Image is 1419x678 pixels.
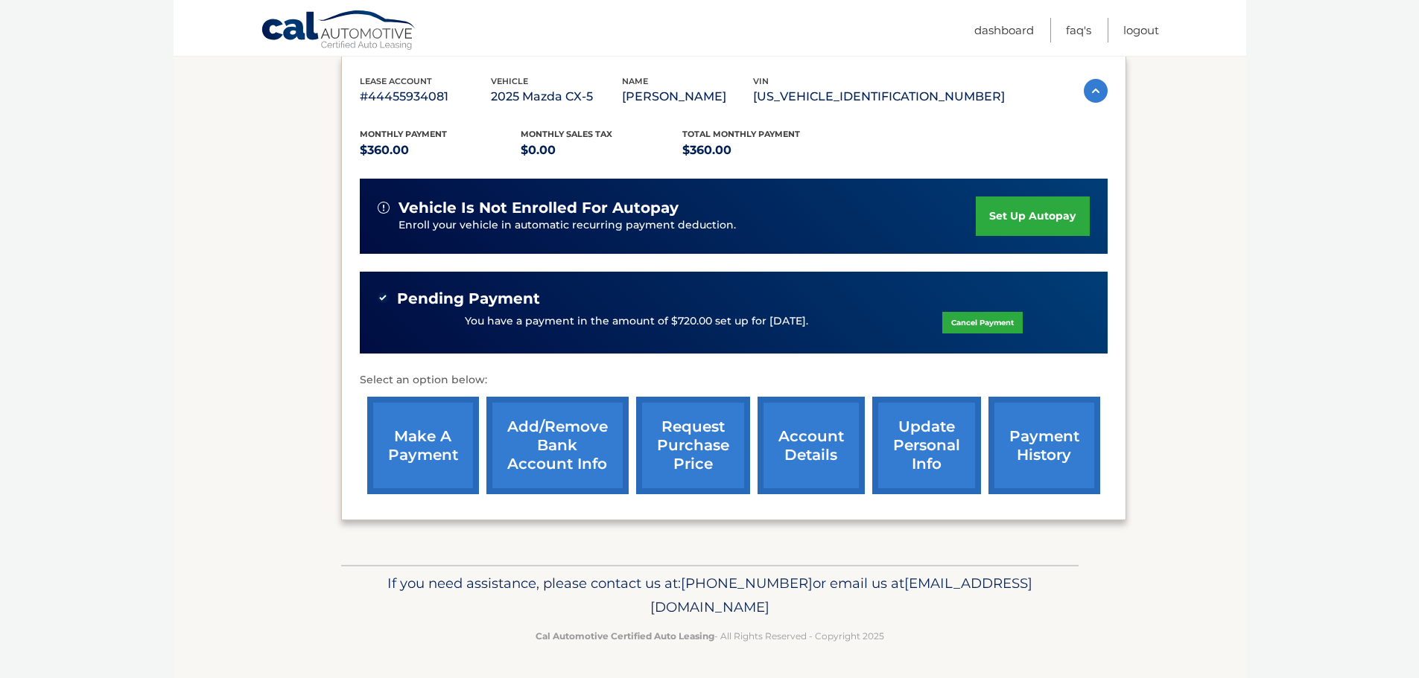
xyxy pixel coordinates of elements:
[486,397,629,494] a: Add/Remove bank account info
[974,18,1034,42] a: Dashboard
[1123,18,1159,42] a: Logout
[465,313,808,330] p: You have a payment in the amount of $720.00 set up for [DATE].
[753,86,1005,107] p: [US_VEHICLE_IDENTIFICATION_NUMBER]
[378,292,388,303] img: check-green.svg
[1084,79,1108,103] img: accordion-active.svg
[682,140,844,161] p: $360.00
[1066,18,1091,42] a: FAQ's
[521,140,682,161] p: $0.00
[491,86,622,107] p: 2025 Mazda CX-5
[622,76,648,86] span: name
[682,129,800,139] span: Total Monthly Payment
[378,202,390,214] img: alert-white.svg
[536,630,714,642] strong: Cal Automotive Certified Auto Leasing
[650,575,1032,615] span: [EMAIL_ADDRESS][DOMAIN_NAME]
[976,196,1089,236] a: set up autopay
[636,397,750,494] a: request purchase price
[491,76,528,86] span: vehicle
[397,290,540,308] span: Pending Payment
[351,628,1069,644] p: - All Rights Reserved - Copyright 2025
[351,572,1069,619] p: If you need assistance, please contact us at: or email us at
[399,199,679,217] span: vehicle is not enrolled for autopay
[360,129,447,139] span: Monthly Payment
[521,129,612,139] span: Monthly sales Tax
[399,217,977,234] p: Enroll your vehicle in automatic recurring payment deduction.
[622,86,753,107] p: [PERSON_NAME]
[753,76,769,86] span: vin
[360,371,1108,389] p: Select an option below:
[360,76,432,86] span: lease account
[360,140,521,161] p: $360.00
[872,397,981,494] a: update personal info
[261,10,417,53] a: Cal Automotive
[681,575,813,592] span: [PHONE_NUMBER]
[942,312,1023,333] a: Cancel Payment
[758,397,865,494] a: account details
[988,397,1100,494] a: payment history
[360,86,491,107] p: #44455934081
[367,397,479,494] a: make a payment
